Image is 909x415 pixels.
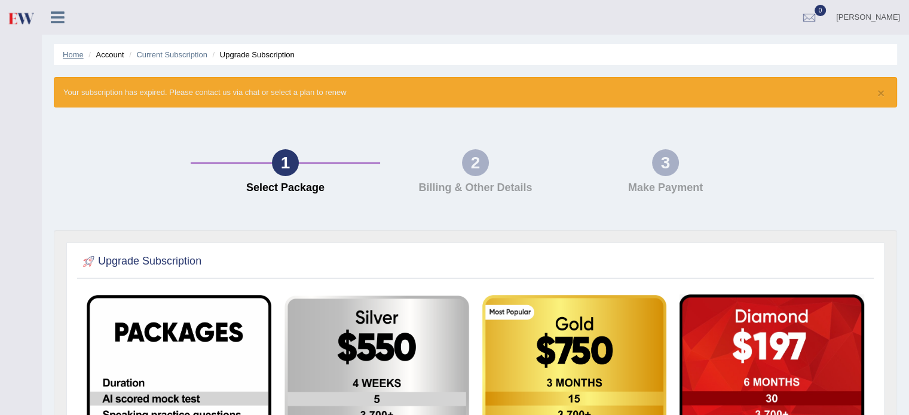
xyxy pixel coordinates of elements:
li: Account [85,49,124,60]
h4: Select Package [197,182,375,194]
span: 0 [815,5,827,16]
li: Upgrade Subscription [210,49,295,60]
a: Home [63,50,84,59]
div: 1 [272,149,299,176]
h2: Upgrade Subscription [80,253,201,270]
h4: Billing & Other Details [386,182,564,194]
h4: Make Payment [576,182,754,194]
div: 3 [652,149,679,176]
div: 2 [462,149,489,176]
a: Current Subscription [136,50,207,59]
button: × [877,87,884,99]
div: Your subscription has expired. Please contact us via chat or select a plan to renew [54,77,897,107]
